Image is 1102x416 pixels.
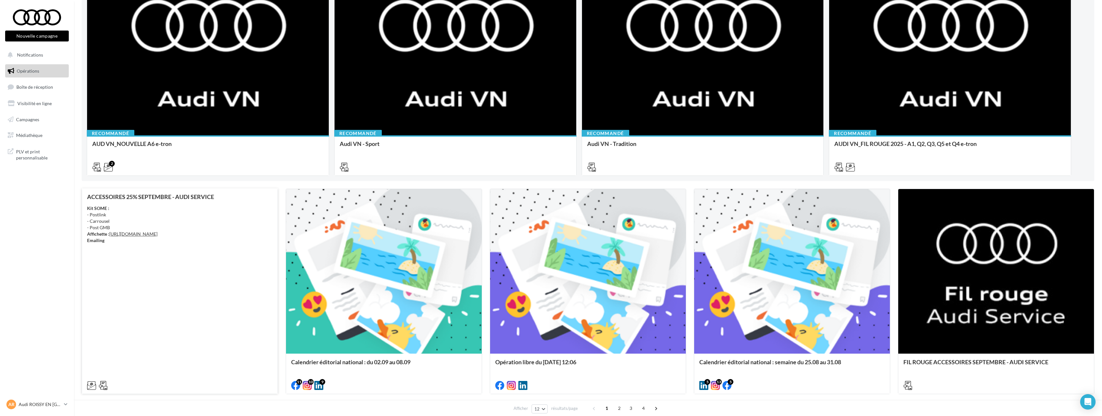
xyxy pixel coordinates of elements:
div: Open Intercom Messenger [1080,394,1096,410]
span: 4 [638,403,649,413]
span: Campagnes [16,116,39,122]
span: PLV et print personnalisable [16,147,66,161]
div: Calendrier éditorial national : semaine du 25.08 au 31.08 [699,359,885,372]
div: Audi VN - Sport [340,140,571,153]
strong: Emailing [87,238,104,243]
a: AR Audi ROISSY EN [GEOGRAPHIC_DATA] [5,398,69,411]
a: Médiathèque [4,129,70,142]
span: Visibilité en ligne [17,101,52,106]
div: Calendrier éditorial national : du 02.09 au 08.09 [291,359,477,372]
div: 2 [109,161,115,167]
span: Opérations [17,68,39,74]
span: Afficher [514,405,528,411]
div: 5 [704,379,710,385]
a: Opérations [4,64,70,78]
a: Visibilité en ligne [4,97,70,110]
span: résultats/page [551,405,578,411]
span: 1 [602,403,612,413]
span: Notifications [17,52,43,58]
strong: Affichette : [87,231,109,237]
a: PLV et print personnalisable [4,145,70,164]
div: 5 [728,379,733,385]
div: Recommandé [334,130,382,137]
div: 13 [716,379,722,385]
div: Recommandé [829,130,876,137]
div: AUD VN_NOUVELLE A6 e-tron [92,140,324,153]
div: FIL ROUGE ACCESSOIRES SEPTEMBRE - AUDI SERVICE [903,359,1089,372]
button: Nouvelle campagne [5,31,69,41]
div: 10 [308,379,314,385]
div: Opération libre du [DATE] 12:06 [495,359,681,372]
a: Boîte de réception [4,80,70,94]
span: 12 [534,406,540,411]
div: - Postlink - Carrousel - Post GMB [87,205,273,244]
div: Recommandé [582,130,629,137]
a: [URL][DOMAIN_NAME] [109,231,157,237]
button: Notifications [4,48,67,62]
span: 3 [626,403,636,413]
strong: Kit SOME : [87,205,109,211]
div: ACCESSOIRES 25% SEPTEMBRE - AUDI SERVICE [87,194,273,200]
div: Recommandé [87,130,134,137]
div: Audi VN - Tradition [587,140,819,153]
span: Boîte de réception [16,84,53,90]
span: Médiathèque [16,132,42,138]
div: 9 [319,379,325,385]
p: Audi ROISSY EN [GEOGRAPHIC_DATA] [19,401,61,408]
div: 11 [296,379,302,385]
div: AUDI VN_FIL ROUGE 2025 - A1, Q2, Q3, Q5 et Q4 e-tron [834,140,1066,153]
span: AR [8,401,14,408]
a: Campagnes [4,113,70,126]
button: 12 [532,404,548,413]
span: 2 [614,403,624,413]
